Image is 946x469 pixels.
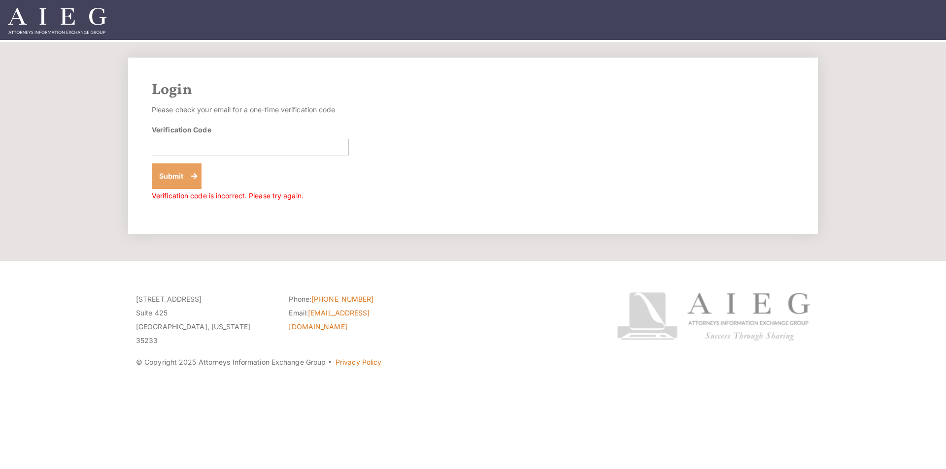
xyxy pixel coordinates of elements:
a: [EMAIL_ADDRESS][DOMAIN_NAME] [289,309,370,331]
li: Email: [289,306,427,334]
h2: Login [152,81,794,99]
p: [STREET_ADDRESS] Suite 425 [GEOGRAPHIC_DATA], [US_STATE] 35233 [136,292,274,347]
label: Verification Code [152,125,211,135]
a: [PHONE_NUMBER] [311,295,373,303]
button: Submit [152,163,202,189]
p: Please check your email for a one-time verification code [152,103,349,117]
p: © Copyright 2025 Attorneys Information Exchange Group [136,355,580,369]
a: Privacy Policy [336,358,381,366]
img: Attorneys Information Exchange Group logo [617,292,810,341]
li: Phone: [289,292,427,306]
img: Attorneys Information Exchange Group [8,8,106,34]
span: Verification code is incorrect. Please try again. [152,191,304,200]
span: · [328,362,332,367]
